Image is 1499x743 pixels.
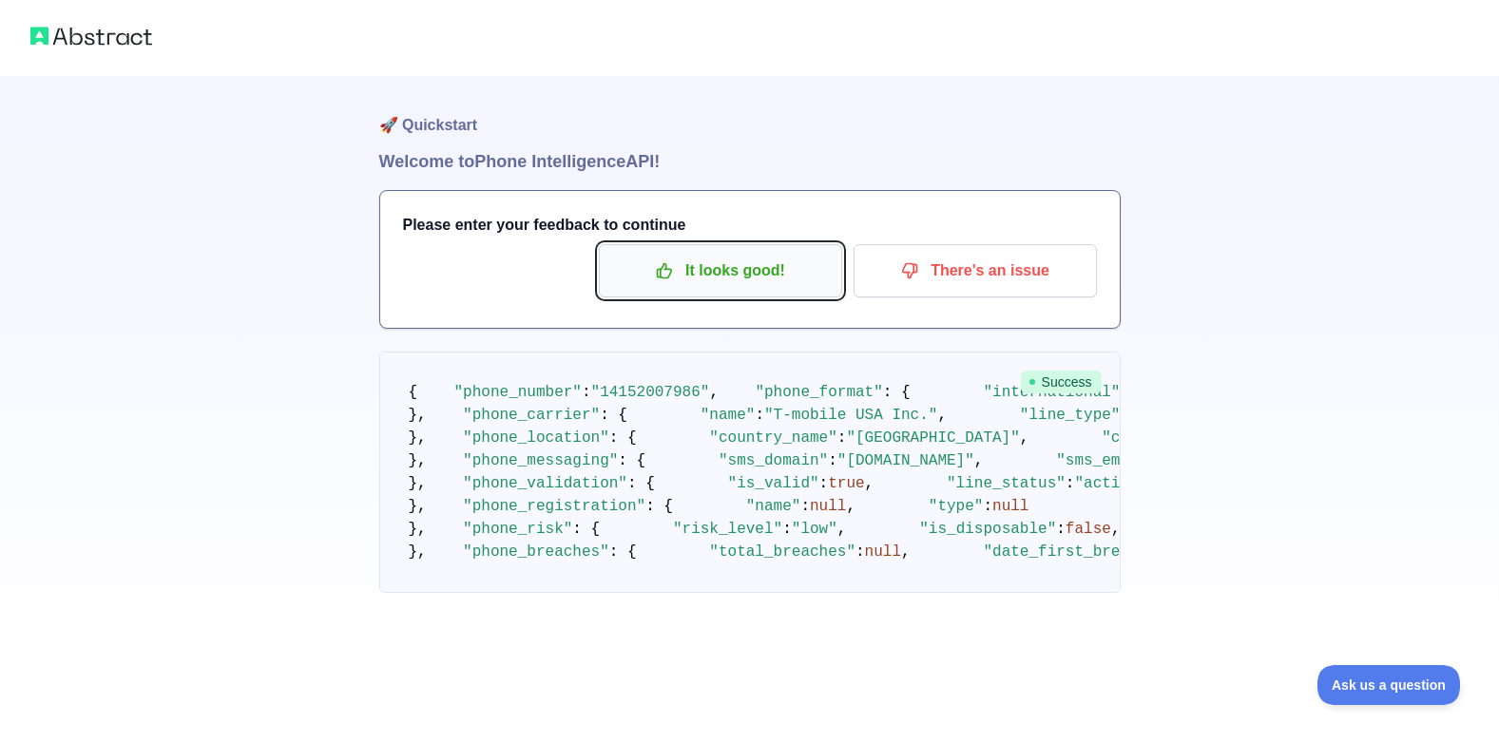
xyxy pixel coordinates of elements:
[1056,521,1066,538] span: :
[755,384,882,401] span: "phone_format"
[627,475,655,492] span: : {
[792,521,837,538] span: "low"
[883,384,911,401] span: : {
[755,407,764,424] span: :
[463,429,609,447] span: "phone_location"
[709,543,855,561] span: "total_breaches"
[800,498,810,515] span: :
[1020,407,1121,424] span: "line_type"
[868,255,1083,287] p: There's an issue
[764,407,937,424] span: "T-mobile USA Inc."
[728,475,819,492] span: "is_valid"
[403,214,1097,237] h3: Please enter your feedback to continue
[463,498,645,515] span: "phone_registration"
[855,543,865,561] span: :
[929,498,984,515] span: "type"
[919,521,1056,538] span: "is_disposable"
[30,23,152,49] img: Abstract logo
[1056,452,1157,469] span: "sms_email"
[379,148,1121,175] h1: Welcome to Phone Intelligence API!
[463,543,609,561] span: "phone_breaches"
[701,407,756,424] span: "name"
[1020,429,1029,447] span: ,
[463,475,627,492] span: "phone_validation"
[983,498,992,515] span: :
[865,475,874,492] span: ,
[947,475,1066,492] span: "line_status"
[463,452,618,469] span: "phone_messaging"
[645,498,673,515] span: : {
[983,543,1175,561] span: "date_first_breached"
[837,452,974,469] span: "[DOMAIN_NAME]"
[1066,475,1075,492] span: :
[609,429,637,447] span: : {
[837,429,847,447] span: :
[409,384,418,401] span: {
[974,452,984,469] span: ,
[673,521,782,538] span: "risk_level"
[572,521,600,538] span: : {
[582,384,591,401] span: :
[992,498,1028,515] span: null
[810,498,846,515] span: null
[709,384,719,401] span: ,
[828,475,864,492] span: true
[1102,429,1229,447] span: "country_code"
[719,452,828,469] span: "sms_domain"
[901,543,911,561] span: ,
[828,452,837,469] span: :
[379,76,1121,148] h1: 🚀 Quickstart
[600,407,627,424] span: : {
[983,384,1120,401] span: "international"
[1317,665,1461,705] iframe: Toggle Customer Support
[599,244,842,297] button: It looks good!
[618,452,645,469] span: : {
[463,521,572,538] span: "phone_risk"
[865,543,901,561] span: null
[591,384,710,401] span: "14152007986"
[782,521,792,538] span: :
[463,407,600,424] span: "phone_carrier"
[709,429,836,447] span: "country_name"
[846,429,1019,447] span: "[GEOGRAPHIC_DATA]"
[846,498,855,515] span: ,
[613,255,828,287] p: It looks good!
[746,498,801,515] span: "name"
[1021,371,1102,393] span: Success
[1074,475,1147,492] span: "active"
[1111,521,1121,538] span: ,
[819,475,829,492] span: :
[609,543,637,561] span: : {
[854,244,1097,297] button: There's an issue
[1066,521,1111,538] span: false
[937,407,947,424] span: ,
[454,384,582,401] span: "phone_number"
[837,521,847,538] span: ,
